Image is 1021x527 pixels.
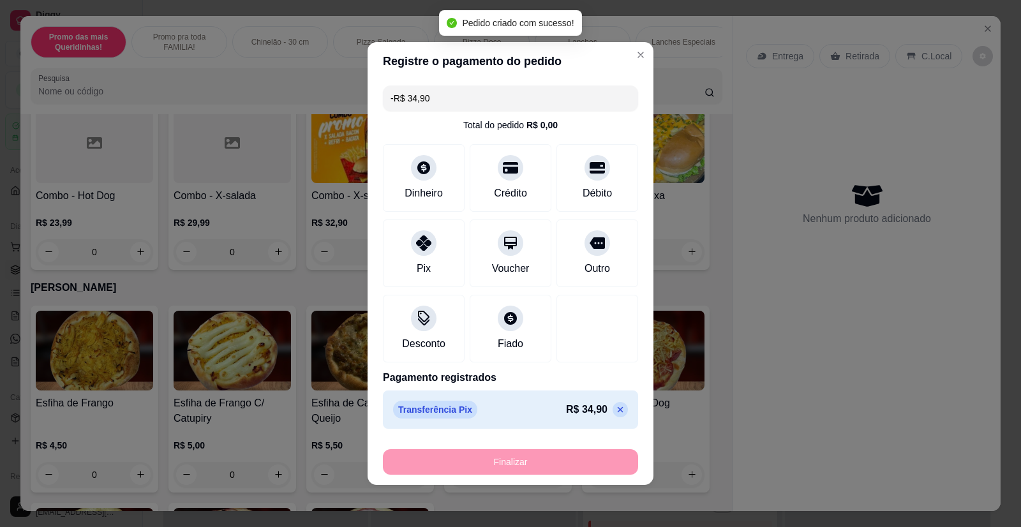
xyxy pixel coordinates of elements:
[383,370,638,385] p: Pagamento registrados
[492,261,530,276] div: Voucher
[402,336,445,352] div: Desconto
[630,45,651,65] button: Close
[566,402,607,417] p: R$ 34,90
[494,186,527,201] div: Crédito
[447,18,457,28] span: check-circle
[583,186,612,201] div: Débito
[391,85,630,111] input: Ex.: hambúrguer de cordeiro
[368,42,653,80] header: Registre o pagamento do pedido
[463,119,558,131] div: Total do pedido
[498,336,523,352] div: Fiado
[417,261,431,276] div: Pix
[462,18,574,28] span: Pedido criado com sucesso!
[405,186,443,201] div: Dinheiro
[526,119,558,131] div: R$ 0,00
[393,401,477,419] p: Transferência Pix
[585,261,610,276] div: Outro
